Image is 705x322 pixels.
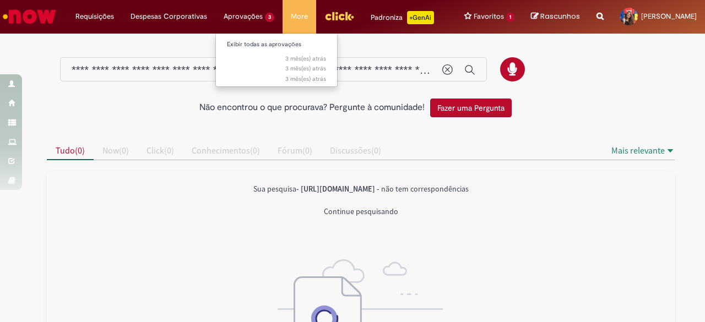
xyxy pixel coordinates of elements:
span: 3 mês(es) atrás [285,54,326,63]
span: Rascunhos [540,11,580,21]
span: More [291,11,308,22]
span: 3 [265,13,274,22]
span: Favoritos [474,11,504,22]
a: Aberto : [216,63,337,66]
span: Aprovações [224,11,263,22]
ul: Aprovações [215,33,338,87]
img: click_logo_yellow_360x200.png [324,8,354,24]
span: 3 mês(es) atrás [285,75,326,83]
span: Despesas Corporativas [131,11,207,22]
a: Aberto : [216,53,337,56]
a: Exibir todas as aprovações [216,39,337,51]
span: 1 [506,13,514,22]
span: [PERSON_NAME] [641,12,697,21]
h2: Não encontrou o que procurava? Pergunte à comunidade! [199,103,425,113]
a: Aberto : [216,73,337,77]
p: +GenAi [407,11,434,24]
a: Rascunhos [531,12,580,22]
time: 30/05/2025 04:44:16 [285,54,326,63]
button: Fazer uma Pergunta [430,99,512,117]
time: 22/05/2025 04:21:46 [285,75,326,83]
span: Requisições [75,11,114,22]
time: 25/05/2025 04:03:09 [285,64,326,73]
span: 3 mês(es) atrás [285,64,326,73]
img: ServiceNow [1,6,58,28]
div: Padroniza [371,11,434,24]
